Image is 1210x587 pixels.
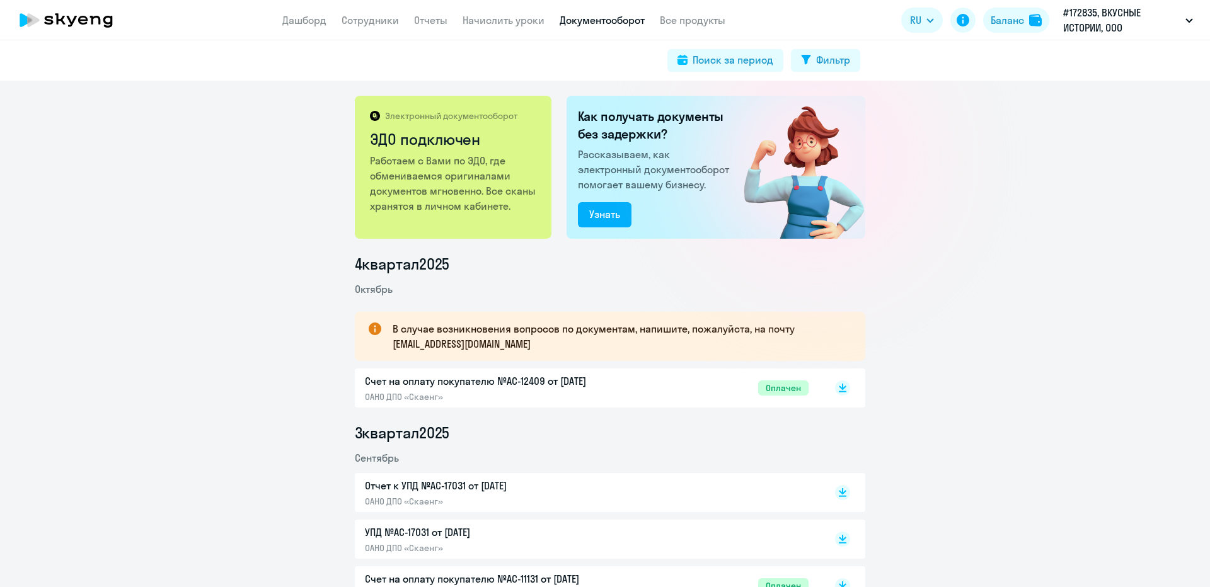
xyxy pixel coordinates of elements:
[365,391,630,402] p: ОАНО ДПО «Скаенг»
[578,108,734,143] h2: Как получать документы без задержки?
[365,525,809,554] a: УПД №AC-17031 от [DATE]ОАНО ДПО «Скаенг»
[365,496,630,507] p: ОАНО ДПО «Скаенг»
[365,373,809,402] a: Счет на оплату покупателю №AC-12409 от [DATE]ОАНО ДПО «Скаенг»Оплачен
[370,129,538,149] h2: ЭДО подключен
[660,14,725,26] a: Все продукты
[816,52,850,67] div: Фильтр
[342,14,399,26] a: Сотрудники
[901,8,943,33] button: RU
[355,423,865,443] li: 3 квартал 2025
[1029,14,1042,26] img: balance
[365,478,630,493] p: Отчет к УПД №AC-17031 от [DATE]
[282,14,326,26] a: Дашборд
[560,14,645,26] a: Документооборот
[365,542,630,554] p: ОАНО ДПО «Скаенг»
[910,13,921,28] span: RU
[589,207,620,222] div: Узнать
[1063,5,1180,35] p: #172835, ВКУСНЫЕ ИСТОРИИ, ООО
[578,202,631,227] button: Узнать
[385,110,517,122] p: Электронный документооборот
[365,373,630,389] p: Счет на оплату покупателю №AC-12409 от [DATE]
[723,96,865,239] img: connected
[370,153,538,214] p: Работаем с Вами по ЭДО, где обмениваемся оригиналами документов мгновенно. Все сканы хранятся в л...
[578,147,734,192] p: Рассказываем, как электронный документооборот помогает вашему бизнесу.
[355,452,399,464] span: Сентябрь
[1057,5,1199,35] button: #172835, ВКУСНЫЕ ИСТОРИИ, ООО
[365,478,809,507] a: Отчет к УПД №AC-17031 от [DATE]ОАНО ДПО «Скаенг»
[355,254,865,274] li: 4 квартал 2025
[693,52,773,67] div: Поиск за период
[393,321,843,351] p: В случае возникновения вопросов по документам, напишите, пожалуйста, на почту [EMAIL_ADDRESS][DOM...
[983,8,1049,33] button: Балансbalance
[991,13,1024,28] div: Баланс
[791,49,860,72] button: Фильтр
[414,14,447,26] a: Отчеты
[463,14,544,26] a: Начислить уроки
[758,380,809,396] span: Оплачен
[667,49,783,72] button: Поиск за период
[355,283,393,295] span: Октябрь
[365,525,630,540] p: УПД №AC-17031 от [DATE]
[365,571,630,586] p: Счет на оплату покупателю №AC-11131 от [DATE]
